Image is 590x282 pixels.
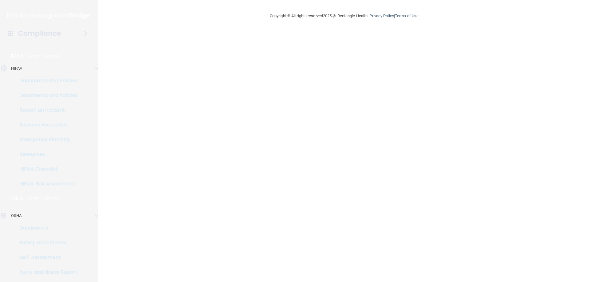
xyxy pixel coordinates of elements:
p: Business Associates [4,122,88,128]
p: OSHA [8,195,24,202]
p: HIPAA [8,52,24,60]
div: Copyright © All rights reserved 2025 @ Rectangle Health | | [232,6,456,26]
a: Terms of Use [395,14,419,18]
p: Emergency Planning [4,137,88,143]
p: Report an Incident [4,107,88,113]
a: Privacy Policy [369,14,394,18]
p: Safety Data Sheets [4,240,88,246]
p: Documents and Policies [4,92,88,99]
p: Self-Assessment [4,254,88,261]
p: Learn More! [27,195,59,202]
h4: Compliance [18,29,61,38]
img: PMB logo [7,10,91,22]
p: Injury and Illness Report [4,269,88,275]
p: Learn More! [27,52,60,60]
p: HIPAA Risk Assessment [4,181,88,187]
p: HIPAA [11,65,22,72]
p: HIPAA Checklist [4,166,88,172]
p: OSHA [11,212,22,219]
p: Documents and Policies [4,78,88,84]
p: Documents [4,225,88,231]
p: Resources [4,151,88,157]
